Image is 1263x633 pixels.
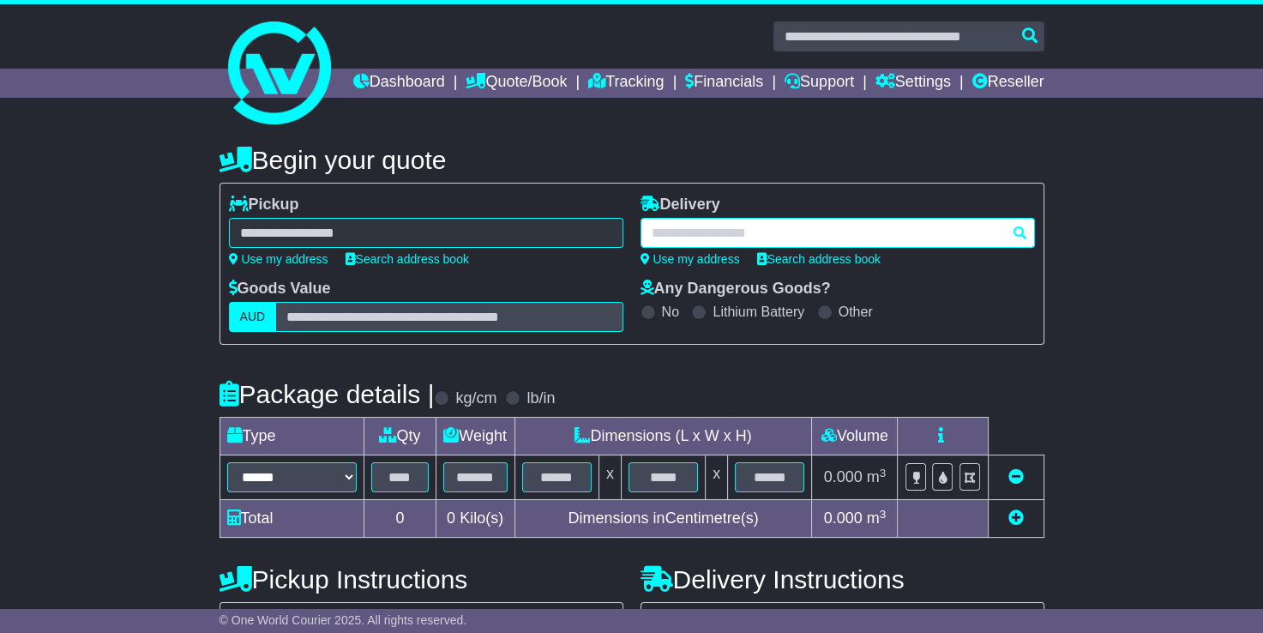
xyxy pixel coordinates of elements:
[641,252,740,266] a: Use my address
[220,380,435,408] h4: Package details |
[706,455,728,500] td: x
[785,69,854,98] a: Support
[455,389,496,408] label: kg/cm
[641,218,1035,248] typeahead: Please provide city
[514,500,812,538] td: Dimensions in Centimetre(s)
[436,500,514,538] td: Kilo(s)
[641,565,1044,594] h4: Delivery Instructions
[447,509,455,527] span: 0
[867,468,887,485] span: m
[364,418,436,455] td: Qty
[1008,509,1024,527] a: Add new item
[436,418,514,455] td: Weight
[757,252,881,266] a: Search address book
[220,565,623,594] h4: Pickup Instructions
[641,280,831,298] label: Any Dangerous Goods?
[220,146,1044,174] h4: Begin your quote
[824,509,863,527] span: 0.000
[526,389,555,408] label: lb/in
[662,304,679,320] label: No
[220,500,364,538] td: Total
[824,468,863,485] span: 0.000
[353,69,445,98] a: Dashboard
[812,418,898,455] td: Volume
[875,69,951,98] a: Settings
[514,418,812,455] td: Dimensions (L x W x H)
[685,69,763,98] a: Financials
[880,467,887,479] sup: 3
[364,500,436,538] td: 0
[220,418,364,455] td: Type
[867,509,887,527] span: m
[229,196,299,214] label: Pickup
[641,196,720,214] label: Delivery
[971,69,1043,98] a: Reseller
[880,508,887,521] sup: 3
[466,69,567,98] a: Quote/Book
[1008,468,1024,485] a: Remove this item
[839,304,873,320] label: Other
[346,252,469,266] a: Search address book
[229,252,328,266] a: Use my address
[220,613,467,627] span: © One World Courier 2025. All rights reserved.
[598,455,621,500] td: x
[229,302,277,332] label: AUD
[229,280,331,298] label: Goods Value
[588,69,664,98] a: Tracking
[713,304,804,320] label: Lithium Battery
